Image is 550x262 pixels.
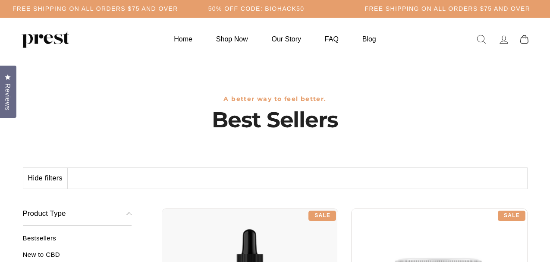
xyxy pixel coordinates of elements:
img: PREST ORGANICS [22,31,69,48]
h1: Best Sellers [23,107,528,133]
iframe: Tidio Chat [502,202,550,262]
h5: 50% OFF CODE: BIOHACK50 [208,5,305,13]
button: Hide filters [23,168,68,189]
a: Shop Now [205,31,259,47]
a: FAQ [314,31,349,47]
button: Product Type [23,202,132,226]
a: Blog [352,31,387,47]
a: Bestsellers [23,234,132,249]
h3: A better way to feel better. [23,95,528,103]
span: Reviews [2,83,13,110]
a: Our Story [261,31,312,47]
div: Sale [498,211,525,221]
div: Sale [308,211,336,221]
ul: Primary [163,31,387,47]
a: Home [163,31,203,47]
h5: Free Shipping on all orders $75 and over [365,5,531,13]
h5: Free Shipping on all orders $75 and over [13,5,178,13]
